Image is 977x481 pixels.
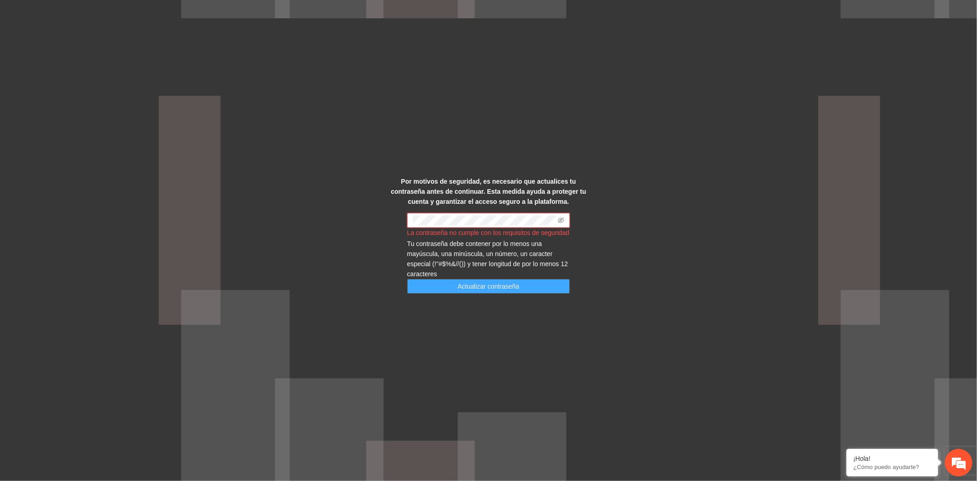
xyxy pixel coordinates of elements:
[458,281,519,291] span: Actualizar contraseña
[407,228,570,238] div: La contraseña no cumple con los requisitos de seguridad
[558,217,564,224] span: eye-invisible
[150,5,172,27] div: Minimizar ventana de chat en vivo
[853,455,931,462] div: ¡Hola!
[853,464,931,470] p: ¿Cómo puedo ayudarte?
[391,178,586,205] strong: Por motivos de seguridad, es necesario que actualices tu contraseña antes de continuar. Esta medi...
[407,279,570,294] button: Actualizar contraseña
[407,240,568,278] span: Tu contraseña debe contener por lo menos una mayúscula, una minúscula, un número, un caracter esp...
[53,122,126,215] span: Estamos en línea.
[48,47,154,59] div: Chatee con nosotros ahora
[5,250,175,282] textarea: Escriba su mensaje y pulse “Intro”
